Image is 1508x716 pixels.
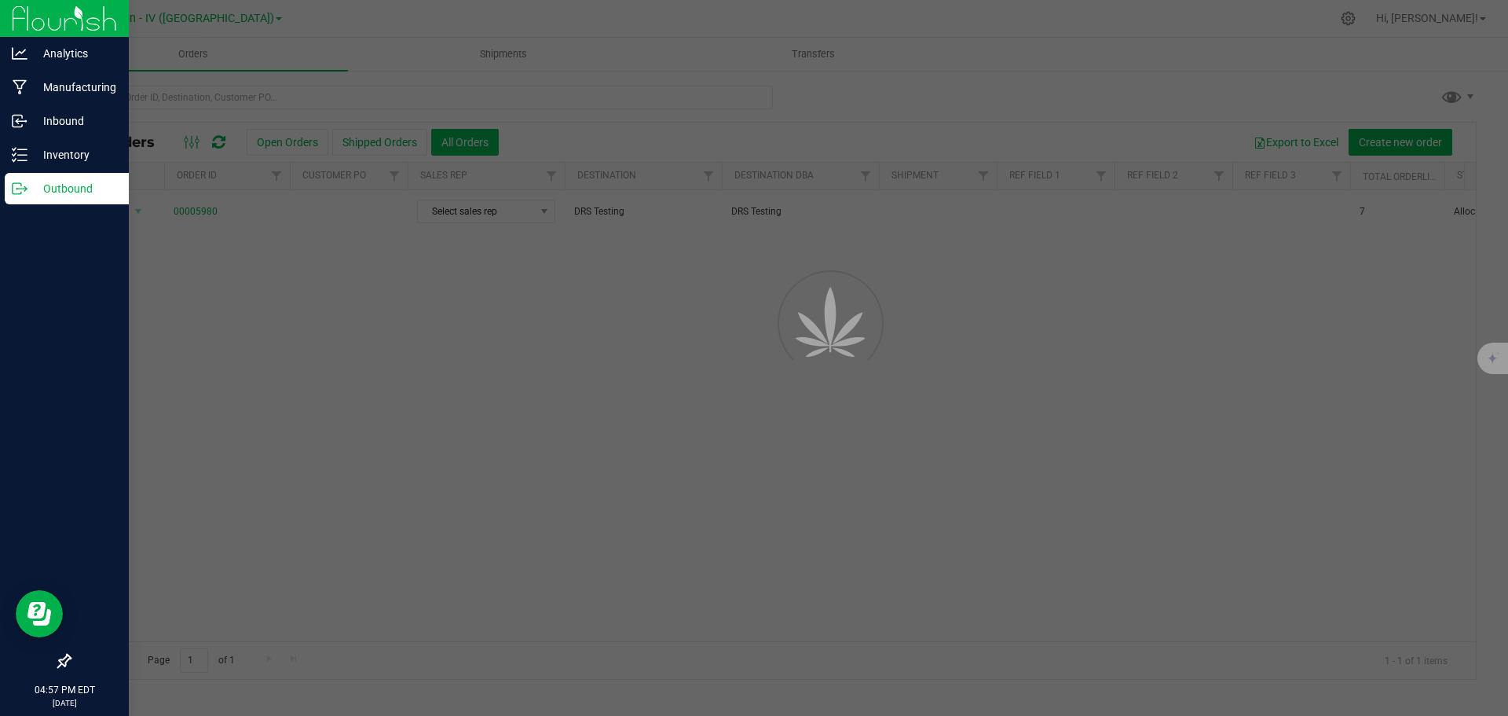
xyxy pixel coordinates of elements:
p: [DATE] [7,697,122,709]
p: Inbound [27,112,122,130]
inline-svg: Manufacturing [12,79,27,95]
iframe: Resource center [16,590,63,637]
p: 04:57 PM EDT [7,683,122,697]
p: Inventory [27,145,122,164]
inline-svg: Analytics [12,46,27,61]
p: Analytics [27,44,122,63]
inline-svg: Inventory [12,147,27,163]
p: Outbound [27,179,122,198]
inline-svg: Inbound [12,113,27,129]
p: Manufacturing [27,78,122,97]
inline-svg: Outbound [12,181,27,196]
